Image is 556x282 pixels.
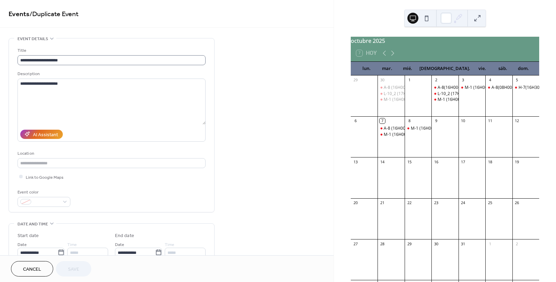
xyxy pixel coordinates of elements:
[115,232,134,239] div: End date
[67,241,77,248] span: Time
[380,241,385,246] div: 28
[378,97,404,103] div: M-1 (16H00-17H00) CAN#2
[384,97,437,103] div: M-1 (16H00-17H00) CAN#2
[353,78,358,83] div: 29
[18,221,48,228] span: Date and time
[353,241,358,246] div: 27
[351,37,539,45] div: octubre 2025
[353,118,358,124] div: 6
[514,78,520,83] div: 5
[397,62,418,75] div: mié.
[487,159,493,164] div: 18
[431,85,458,91] div: A-8(16H00-17H00) CA#1
[514,159,520,164] div: 19
[378,126,404,131] div: A-8 (16H00-17H00)CAN 2
[431,97,458,103] div: M-1 (16H00-17H00) CAN2
[472,62,493,75] div: vie.
[512,85,539,91] div: H-7(16H30-17H30) CAN#1
[26,174,63,181] span: Link to Google Maps
[20,130,63,139] button: AI Assistant
[18,70,204,78] div: Description
[18,241,27,248] span: Date
[356,62,377,75] div: lun.
[433,200,439,205] div: 23
[30,8,79,21] span: / Duplicate Event
[493,62,513,75] div: sáb.
[487,200,493,205] div: 25
[18,47,204,54] div: Title
[23,266,41,273] span: Cancel
[33,131,58,138] div: AI Assistant
[407,241,412,246] div: 29
[431,91,458,97] div: L-10_2 (17H30-18H30) CAN1
[384,85,436,91] div: A-8 (16H00-17H00) CAN#1
[18,232,39,239] div: Start date
[438,85,485,91] div: A-8(16H00-17H00) CA#1
[384,91,439,97] div: L-10_2 (17H30-18H30) CAN1
[433,118,439,124] div: 9
[491,85,541,91] div: A-8(08H00-09H00)CAN#1
[514,241,520,246] div: 2
[378,85,404,91] div: A-8 (16H00-17H00) CAN#1
[407,200,412,205] div: 22
[487,78,493,83] div: 4
[18,35,48,43] span: Event details
[380,159,385,164] div: 14
[11,261,53,277] button: Cancel
[407,159,412,164] div: 15
[461,118,466,124] div: 10
[353,200,358,205] div: 20
[378,132,404,138] div: M-1 (16H00-17H00)CAN 1
[165,241,174,248] span: Time
[461,200,466,205] div: 24
[459,85,485,91] div: M-1 (16H00-17H00)CAN 1
[407,118,412,124] div: 8
[433,159,439,164] div: 16
[487,118,493,124] div: 11
[513,62,534,75] div: dom.
[380,78,385,83] div: 30
[487,241,493,246] div: 1
[411,126,461,131] div: M-1 (16H00-17H00)CAN 1
[380,118,385,124] div: 7
[115,241,124,248] span: Date
[380,200,385,205] div: 21
[9,8,30,21] a: Events
[461,78,466,83] div: 3
[485,85,512,91] div: A-8(08H00-09H00)CAN#1
[405,126,431,131] div: M-1 (16H00-17H00)CAN 1
[384,132,434,138] div: M-1 (16H00-17H00)CAN 1
[438,97,488,103] div: M-1 (16H00-17H00) CAN2
[384,126,433,131] div: A-8 (16H00-17H00)CAN 2
[438,91,493,97] div: L-10_2 (17H30-18H30) CAN1
[18,189,69,196] div: Event color
[514,200,520,205] div: 26
[461,241,466,246] div: 31
[461,159,466,164] div: 17
[514,118,520,124] div: 12
[433,241,439,246] div: 30
[433,78,439,83] div: 2
[407,78,412,83] div: 1
[18,150,204,157] div: Location
[377,62,397,75] div: mar.
[418,62,472,75] div: [DEMOGRAPHIC_DATA].
[465,85,515,91] div: M-1 (16H00-17H00)CAN 1
[353,159,358,164] div: 13
[378,91,404,97] div: L-10_2 (17H30-18H30) CAN1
